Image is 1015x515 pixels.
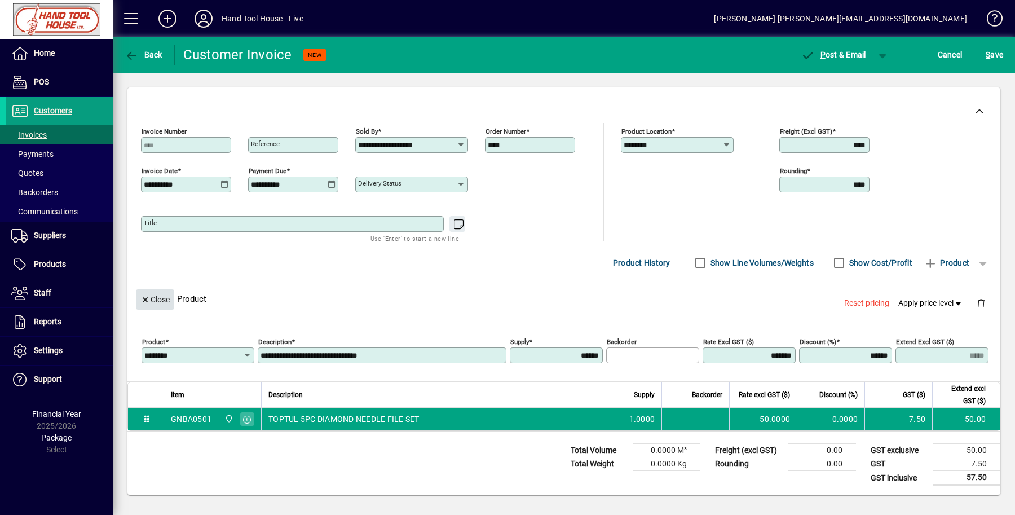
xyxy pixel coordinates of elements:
div: Customer Invoice [183,46,292,64]
span: Frankton [222,413,235,425]
span: Communications [11,207,78,216]
a: Support [6,366,113,394]
button: Cancel [935,45,965,65]
div: [PERSON_NAME] [PERSON_NAME][EMAIL_ADDRESS][DOMAIN_NAME] [714,10,967,28]
td: 0.0000 M³ [633,444,700,457]
td: 0.00 [788,457,856,471]
span: Reset pricing [844,297,889,309]
app-page-header-button: Close [133,294,177,304]
span: NEW [308,51,322,59]
a: Knowledge Base [978,2,1001,39]
mat-label: Description [258,338,292,346]
span: Backorder [692,389,722,401]
span: TOPTUL 5PC DIAMOND NEEDLE FILE SET [268,413,420,425]
mat-hint: Use 'Enter' to start a new line [370,232,459,245]
span: Financial Year [32,410,81,419]
span: ost & Email [801,50,866,59]
div: Product [127,278,1000,319]
span: Customers [34,106,72,115]
a: POS [6,68,113,96]
div: 50.0000 [736,413,790,425]
span: POS [34,77,49,86]
span: ave [986,46,1003,64]
a: Communications [6,202,113,221]
button: Apply price level [894,293,968,314]
span: P [820,50,826,59]
td: Freight (excl GST) [709,444,788,457]
button: Profile [186,8,222,29]
span: Apply price level [898,297,964,309]
td: GST [865,457,933,471]
span: Staff [34,288,51,297]
mat-label: Freight (excl GST) [780,127,832,135]
a: Reports [6,308,113,336]
td: 50.00 [933,444,1000,457]
td: GST exclusive [865,444,933,457]
mat-label: Order number [486,127,526,135]
span: Cancel [938,46,963,64]
button: Reset pricing [840,293,894,314]
button: Save [983,45,1006,65]
mat-label: Discount (%) [800,338,836,346]
a: Payments [6,144,113,164]
mat-label: Backorder [607,338,637,346]
a: Products [6,250,113,279]
mat-label: Payment due [249,167,286,175]
mat-label: Product [142,338,165,346]
span: Payments [11,149,54,159]
td: 0.00 [788,444,856,457]
button: Close [136,289,174,310]
a: Home [6,39,113,68]
div: Hand Tool House - Live [222,10,303,28]
mat-label: Title [144,219,157,227]
span: Reports [34,317,61,326]
td: 57.50 [933,471,1000,485]
label: Show Cost/Profit [847,257,912,268]
span: Quotes [11,169,43,178]
span: Package [41,433,72,442]
span: S [986,50,990,59]
mat-label: Invoice date [142,167,178,175]
a: Suppliers [6,222,113,250]
span: Product History [613,254,670,272]
td: Total Volume [565,444,633,457]
app-page-header-button: Back [113,45,175,65]
app-page-header-button: Delete [968,298,995,308]
a: Invoices [6,125,113,144]
mat-label: Rounding [780,167,807,175]
span: Product [924,254,969,272]
span: Settings [34,346,63,355]
div: GNBA0501 [171,413,211,425]
button: Post & Email [795,45,872,65]
td: Rounding [709,457,788,471]
mat-label: Extend excl GST ($) [896,338,954,346]
td: 50.00 [932,408,1000,430]
mat-label: Reference [251,140,280,148]
span: Rate excl GST ($) [739,389,790,401]
button: Delete [968,289,995,316]
button: Add [149,8,186,29]
span: Invoices [11,130,47,139]
span: Supply [634,389,655,401]
span: 1.0000 [629,413,655,425]
span: Item [171,389,184,401]
a: Staff [6,279,113,307]
span: Close [140,290,170,309]
td: 7.50 [864,408,932,430]
button: Back [122,45,165,65]
span: Home [34,49,55,58]
button: Product [918,253,975,273]
span: Suppliers [34,231,66,240]
td: GST inclusive [865,471,933,485]
mat-label: Product location [621,127,672,135]
a: Quotes [6,164,113,183]
mat-label: Sold by [356,127,378,135]
span: Extend excl GST ($) [939,382,986,407]
mat-label: Delivery status [358,179,401,187]
span: Description [268,389,303,401]
mat-label: Invoice number [142,127,187,135]
a: Backorders [6,183,113,202]
label: Show Line Volumes/Weights [708,257,814,268]
td: 0.0000 [797,408,864,430]
span: Support [34,375,62,384]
